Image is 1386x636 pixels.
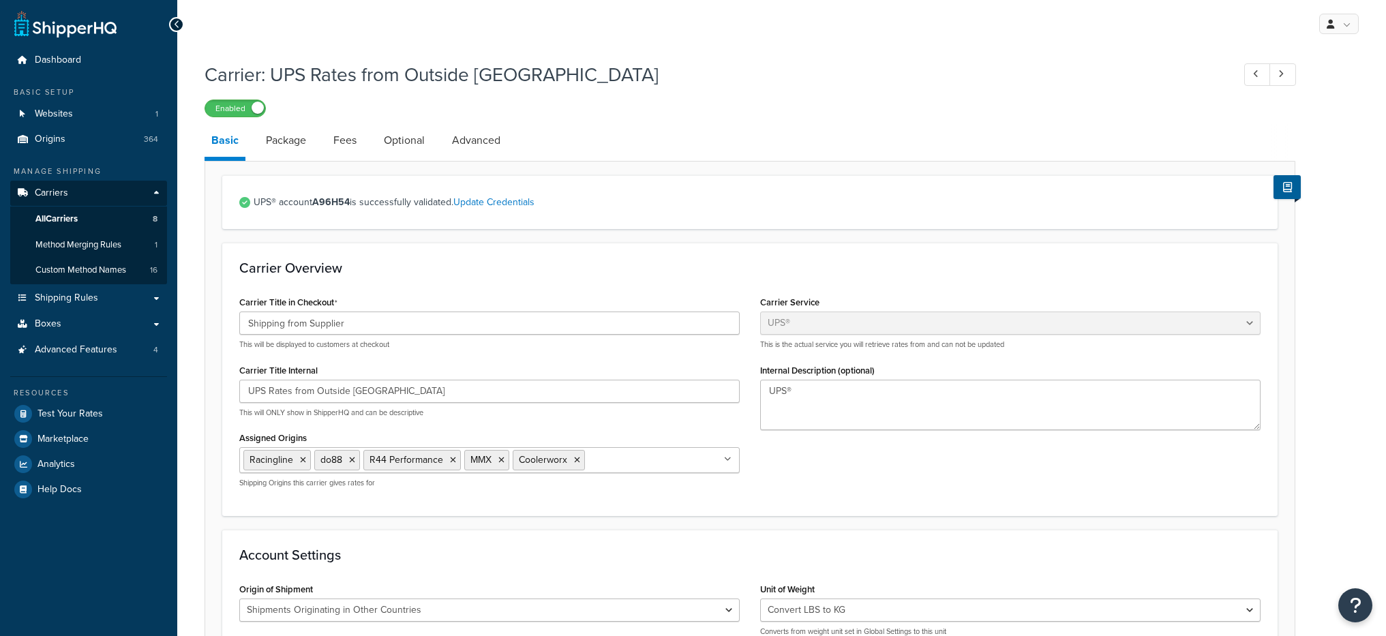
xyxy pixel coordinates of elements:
div: Manage Shipping [10,166,167,177]
a: Boxes [10,312,167,337]
label: Enabled [205,100,265,117]
span: Boxes [35,318,61,330]
h1: Carrier: UPS Rates from Outside [GEOGRAPHIC_DATA] [205,61,1219,88]
button: Show Help Docs [1274,175,1301,199]
span: Racingline [250,453,293,467]
label: Carrier Service [760,297,819,307]
span: 8 [153,213,157,225]
textarea: UPS® [760,380,1261,430]
span: do88 [320,453,342,467]
label: Unit of Weight [760,584,815,594]
a: Marketplace [10,427,167,451]
strong: A96H54 [312,195,350,209]
label: Origin of Shipment [239,584,313,594]
span: R44 Performance [370,453,443,467]
label: Carrier Title Internal [239,365,318,376]
a: Next Record [1269,63,1296,86]
a: Method Merging Rules1 [10,232,167,258]
span: 1 [155,239,157,251]
h3: Carrier Overview [239,260,1261,275]
span: Coolerworx [519,453,567,467]
a: Websites1 [10,102,167,127]
span: MMX [470,453,492,467]
span: Dashboard [35,55,81,66]
a: Help Docs [10,477,167,502]
a: Basic [205,124,245,161]
a: Carriers [10,181,167,206]
a: Shipping Rules [10,286,167,311]
a: Dashboard [10,48,167,73]
span: 1 [155,108,158,120]
a: Update Credentials [453,195,534,209]
div: Resources [10,387,167,399]
button: Open Resource Center [1338,588,1372,622]
a: Advanced Features4 [10,337,167,363]
span: Carriers [35,187,68,199]
span: Marketplace [37,434,89,445]
li: Origins [10,127,167,152]
span: Custom Method Names [35,264,126,276]
div: Basic Setup [10,87,167,98]
a: Origins364 [10,127,167,152]
a: Analytics [10,452,167,476]
p: This will ONLY show in ShipperHQ and can be descriptive [239,408,740,418]
a: AllCarriers8 [10,207,167,232]
a: Package [259,124,313,157]
li: Custom Method Names [10,258,167,283]
p: This will be displayed to customers at checkout [239,339,740,350]
li: Method Merging Rules [10,232,167,258]
a: Custom Method Names16 [10,258,167,283]
label: Assigned Origins [239,433,307,443]
li: Advanced Features [10,337,167,363]
span: Method Merging Rules [35,239,121,251]
span: Shipping Rules [35,292,98,304]
label: Carrier Title in Checkout [239,297,337,308]
p: Shipping Origins this carrier gives rates for [239,478,740,488]
span: All Carriers [35,213,78,225]
span: 4 [153,344,158,356]
a: Test Your Rates [10,402,167,426]
span: Analytics [37,459,75,470]
h3: Account Settings [239,547,1261,562]
span: Test Your Rates [37,408,103,420]
a: Optional [377,124,432,157]
span: 364 [144,134,158,145]
p: This is the actual service you will retrieve rates from and can not be updated [760,339,1261,350]
a: Advanced [445,124,507,157]
span: Advanced Features [35,344,117,356]
span: Websites [35,108,73,120]
span: Origins [35,134,65,145]
label: Internal Description (optional) [760,365,875,376]
a: Previous Record [1244,63,1271,86]
span: UPS® account is successfully validated. [254,193,1261,212]
a: Fees [327,124,363,157]
li: Carriers [10,181,167,284]
li: Websites [10,102,167,127]
span: Help Docs [37,484,82,496]
span: 16 [150,264,157,276]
